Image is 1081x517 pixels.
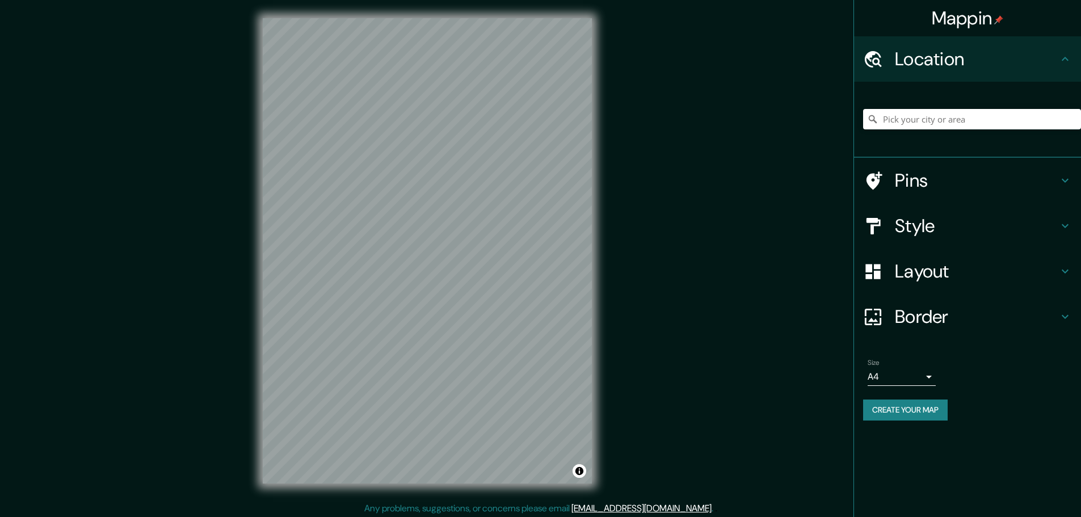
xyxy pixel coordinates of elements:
[364,502,713,515] p: Any problems, suggestions, or concerns please email .
[868,358,880,368] label: Size
[854,36,1081,82] div: Location
[854,294,1081,339] div: Border
[895,305,1058,328] h4: Border
[868,368,936,386] div: A4
[854,158,1081,203] div: Pins
[571,502,712,514] a: [EMAIL_ADDRESS][DOMAIN_NAME]
[895,169,1058,192] h4: Pins
[573,464,586,478] button: Toggle attribution
[994,15,1003,24] img: pin-icon.png
[932,7,1004,30] h4: Mappin
[895,48,1058,70] h4: Location
[980,473,1069,505] iframe: Help widget launcher
[854,249,1081,294] div: Layout
[863,400,948,421] button: Create your map
[263,18,592,484] canvas: Map
[895,260,1058,283] h4: Layout
[713,502,715,515] div: .
[863,109,1081,129] input: Pick your city or area
[715,502,717,515] div: .
[854,203,1081,249] div: Style
[895,215,1058,237] h4: Style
